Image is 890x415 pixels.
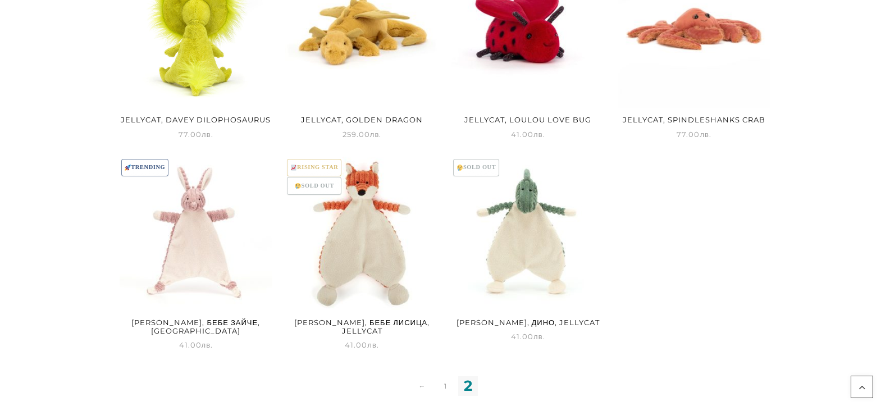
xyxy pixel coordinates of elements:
span: лв. [202,130,213,139]
h2: Jellycat, Golden Dragon [285,112,439,128]
a: 📈RISING STAR😢SOLD OUT[PERSON_NAME], Бебе Лисица, Jellycat 41.00лв. [285,157,439,351]
span: лв. [533,130,545,139]
h2: Jellycat, Loulou Love Bug [451,112,605,128]
a: ← [412,376,432,396]
a: 🚀TRENDING[PERSON_NAME], Бебе Зайче, [GEOGRAPHIC_DATA] 41.00лв. [120,157,273,351]
h2: [PERSON_NAME], Бебе Зайче, [GEOGRAPHIC_DATA] [120,314,273,339]
span: лв. [202,340,213,349]
h2: Jellycat, Davey Dilophosaurus [120,112,273,128]
h2: [PERSON_NAME], Дино, Jellycat [451,314,605,330]
span: 77.00 [179,130,213,139]
span: 41.00 [345,340,379,349]
span: лв. [700,130,711,139]
a: 1 [435,376,455,396]
span: 2 [458,376,478,396]
span: 77.00 [677,130,711,139]
span: лв. [370,130,382,139]
span: 41.00 [179,340,213,349]
span: лв. [367,340,379,349]
h2: Jellycat, Spindleshanks Crab [618,112,771,128]
span: лв. [533,332,545,341]
a: 😢SOLD OUT[PERSON_NAME], Дино, Jellycat 41.00лв. [451,157,605,343]
span: 41.00 [511,332,545,341]
span: 41.00 [511,130,545,139]
h2: [PERSON_NAME], Бебе Лисица, Jellycat [285,314,439,339]
span: 259.00 [343,130,382,139]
